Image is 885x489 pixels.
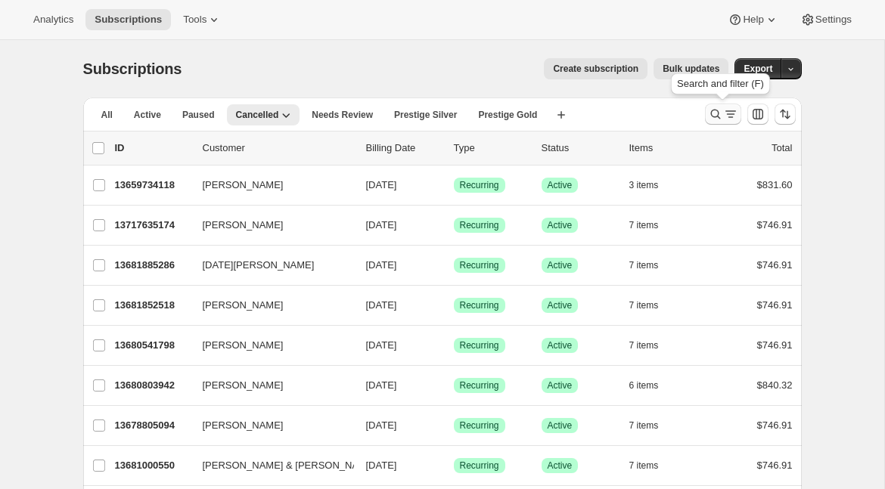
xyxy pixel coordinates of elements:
[115,415,793,436] div: 13678805094[PERSON_NAME][DATE]SuccessRecurringSuccessActive7 items$746.91
[747,104,769,125] button: Customize table column order and visibility
[544,58,647,79] button: Create subscription
[115,335,793,356] div: 13680541798[PERSON_NAME][DATE]SuccessRecurringSuccessActive7 items$746.91
[134,109,161,121] span: Active
[115,178,191,193] p: 13659734118
[757,259,793,271] span: $746.91
[194,253,345,277] button: [DATE][PERSON_NAME]
[460,179,499,191] span: Recurring
[366,141,442,156] p: Billing Date
[366,339,397,351] span: [DATE]
[548,219,573,231] span: Active
[744,63,772,75] span: Export
[203,418,284,433] span: [PERSON_NAME]
[757,219,793,231] span: $746.91
[460,339,499,351] span: Recurring
[366,379,397,391] span: [DATE]
[33,14,73,26] span: Analytics
[85,9,171,30] button: Subscriptions
[115,418,191,433] p: 13678805094
[548,299,573,311] span: Active
[115,141,793,156] div: IDCustomerBilling DateTypeStatusItemsTotal
[460,299,499,311] span: Recurring
[194,293,345,317] button: [PERSON_NAME]
[629,379,659,392] span: 6 items
[548,259,573,271] span: Active
[548,179,573,191] span: Active
[115,378,191,393] p: 13680803942
[115,295,793,316] div: 13681852518[PERSON_NAME][DATE]SuccessRecurringSuccessActive7 items$746.91
[629,141,705,156] div: Items
[454,141,529,156] div: Type
[629,215,675,236] button: 7 items
[629,175,675,196] button: 3 items
[629,219,659,231] span: 7 items
[194,373,345,398] button: [PERSON_NAME]
[115,218,191,233] p: 13717635174
[791,9,861,30] button: Settings
[203,178,284,193] span: [PERSON_NAME]
[366,419,397,431] span: [DATE]
[629,419,659,432] span: 7 items
[719,9,787,30] button: Help
[203,141,354,156] p: Customer
[629,415,675,436] button: 7 items
[115,455,793,476] div: 13681000550[PERSON_NAME] & [PERSON_NAME][DATE]SuccessRecurringSuccessActive7 items$746.91
[312,109,373,121] span: Needs Review
[115,175,793,196] div: 13659734118[PERSON_NAME][DATE]SuccessRecurringSuccessActive3 items$831.60
[203,298,284,313] span: [PERSON_NAME]
[115,458,191,473] p: 13681000550
[203,378,284,393] span: [PERSON_NAME]
[743,14,763,26] span: Help
[629,255,675,276] button: 7 items
[194,453,345,478] button: [PERSON_NAME] & [PERSON_NAME]
[115,375,793,396] div: 13680803942[PERSON_NAME][DATE]SuccessRecurringSuccessActive6 items$840.32
[629,259,659,271] span: 7 items
[757,460,793,471] span: $746.91
[83,60,182,77] span: Subscriptions
[663,63,719,75] span: Bulk updates
[629,295,675,316] button: 7 items
[115,215,793,236] div: 13717635174[PERSON_NAME][DATE]SuccessRecurringSuccessActive7 items$746.91
[548,379,573,392] span: Active
[203,218,284,233] span: [PERSON_NAME]
[115,255,793,276] div: 13681885286[DATE][PERSON_NAME][DATE]SuccessRecurringSuccessActive7 items$746.91
[95,14,162,26] span: Subscriptions
[757,179,793,190] span: $831.60
[366,460,397,471] span: [DATE]
[757,339,793,351] span: $746.91
[203,258,315,273] span: [DATE][PERSON_NAME]
[460,259,499,271] span: Recurring
[629,455,675,476] button: 7 items
[629,460,659,472] span: 7 items
[548,339,573,351] span: Active
[115,338,191,353] p: 13680541798
[757,419,793,431] span: $746.91
[757,299,793,311] span: $746.91
[194,213,345,237] button: [PERSON_NAME]
[629,299,659,311] span: 7 items
[775,104,796,125] button: Sort the results
[705,104,741,125] button: Search and filter results
[174,9,231,30] button: Tools
[115,298,191,313] p: 13681852518
[478,109,537,121] span: Prestige Gold
[548,419,573,432] span: Active
[629,339,659,351] span: 7 items
[203,458,377,473] span: [PERSON_NAME] & [PERSON_NAME]
[366,219,397,231] span: [DATE]
[734,58,781,79] button: Export
[115,258,191,273] p: 13681885286
[460,379,499,392] span: Recurring
[203,338,284,353] span: [PERSON_NAME]
[757,379,793,391] span: $840.32
[394,109,457,121] span: Prestige Silver
[182,109,215,121] span: Paused
[366,179,397,190] span: [DATE]
[460,460,499,472] span: Recurring
[366,259,397,271] span: [DATE]
[366,299,397,311] span: [DATE]
[460,419,499,432] span: Recurring
[548,460,573,472] span: Active
[542,141,617,156] p: Status
[549,104,573,125] button: Create new view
